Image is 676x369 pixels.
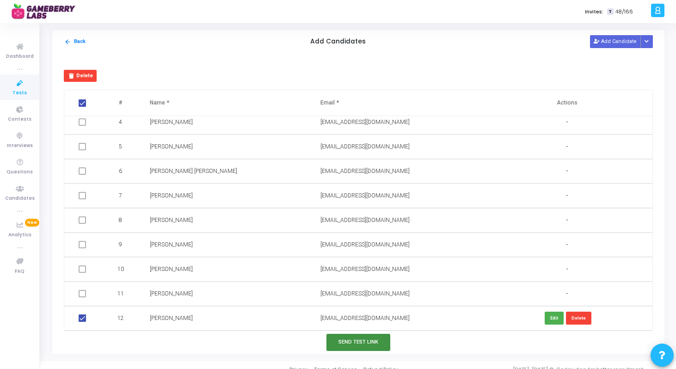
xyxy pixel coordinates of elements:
[64,38,71,45] mat-icon: arrow_back
[150,217,193,223] span: [PERSON_NAME]
[8,231,31,239] span: Analytics
[320,143,410,150] span: [EMAIL_ADDRESS][DOMAIN_NAME]
[326,334,390,351] button: Send Test Link
[150,315,193,321] span: [PERSON_NAME]
[15,268,25,276] span: FAQ
[102,90,140,116] th: #
[320,217,410,223] span: [EMAIL_ADDRESS][DOMAIN_NAME]
[566,216,568,224] span: -
[150,290,193,297] span: [PERSON_NAME]
[119,118,122,126] span: 4
[150,168,237,174] span: [PERSON_NAME] [PERSON_NAME]
[320,168,410,174] span: [EMAIL_ADDRESS][DOMAIN_NAME]
[117,265,124,273] span: 10
[320,241,410,248] span: [EMAIL_ADDRESS][DOMAIN_NAME]
[6,168,33,176] span: Questions
[150,119,193,125] span: [PERSON_NAME]
[566,167,568,175] span: -
[545,312,564,324] button: Edit
[566,192,568,200] span: -
[7,142,33,150] span: Interviews
[119,142,122,151] span: 5
[119,167,122,175] span: 6
[320,266,410,272] span: [EMAIL_ADDRESS][DOMAIN_NAME]
[119,191,122,200] span: 7
[12,89,27,97] span: Tests
[150,192,193,199] span: [PERSON_NAME]
[640,35,653,48] div: Button group with nested dropdown
[320,119,410,125] span: [EMAIL_ADDRESS][DOMAIN_NAME]
[585,8,603,16] label: Invites:
[566,118,568,126] span: -
[310,38,366,46] h5: Add Candidates
[566,143,568,151] span: -
[64,37,86,46] button: Back
[320,315,410,321] span: [EMAIL_ADDRESS][DOMAIN_NAME]
[482,90,652,116] th: Actions
[566,241,568,249] span: -
[64,70,97,82] button: Delete
[566,265,568,273] span: -
[566,290,568,298] span: -
[607,8,613,15] span: T
[566,312,591,324] button: Delete
[590,35,641,48] button: Add Candidate
[150,266,193,272] span: [PERSON_NAME]
[6,53,34,61] span: Dashboard
[8,116,31,123] span: Contests
[141,90,311,116] th: Name *
[615,8,633,16] span: 48/166
[150,241,193,248] span: [PERSON_NAME]
[117,314,124,322] span: 12
[119,240,122,249] span: 9
[119,216,122,224] span: 8
[5,195,35,203] span: Candidates
[311,90,482,116] th: Email *
[150,143,193,150] span: [PERSON_NAME]
[117,289,124,298] span: 11
[12,2,81,21] img: logo
[25,219,39,227] span: New
[320,192,410,199] span: [EMAIL_ADDRESS][DOMAIN_NAME]
[320,290,410,297] span: [EMAIL_ADDRESS][DOMAIN_NAME]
